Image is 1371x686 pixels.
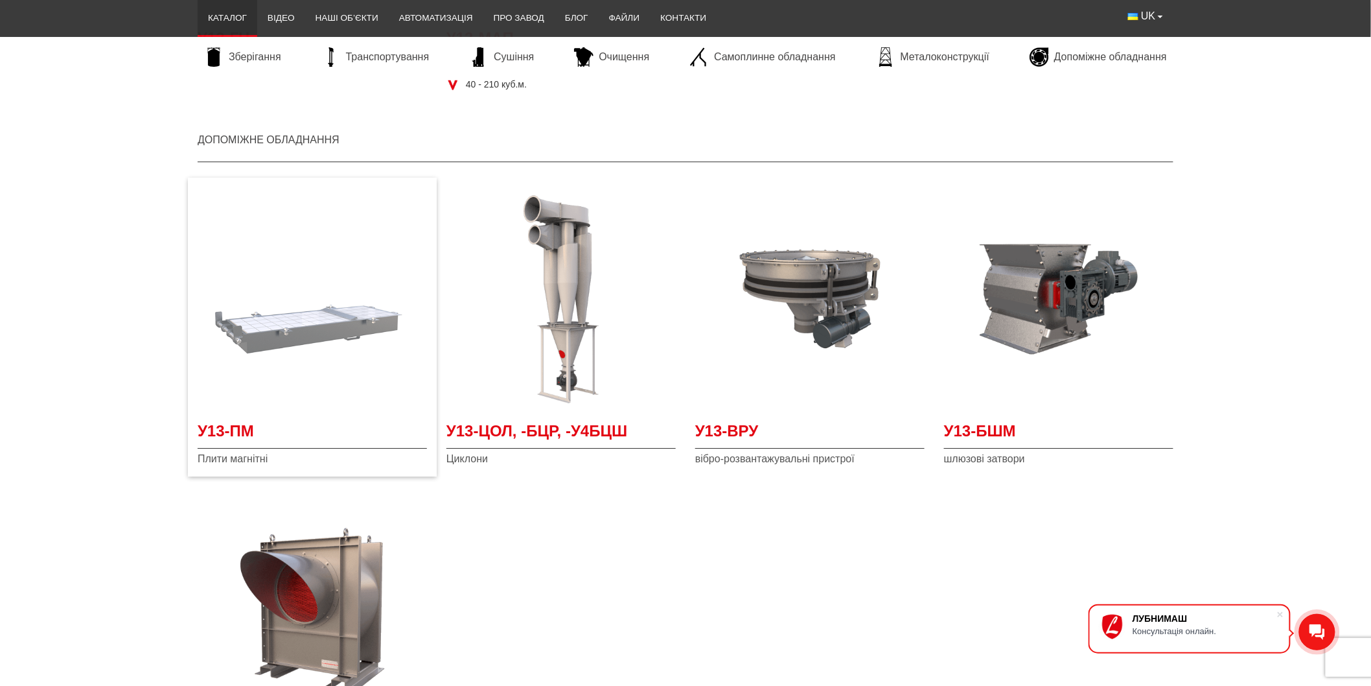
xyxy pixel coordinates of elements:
[944,184,1173,414] a: Детальніше У13-БШМ
[695,452,925,466] span: вібро-розвантажувальні пристрої
[870,47,996,67] a: Металоконструкції
[466,78,527,91] span: 40 - 210 куб.м.
[695,420,925,449] a: У13-ВРУ
[1141,9,1155,23] span: UK
[1054,50,1167,64] span: Допоміжне обладнання
[901,50,989,64] span: Металоконструкції
[695,184,925,414] a: Детальніше У13-ВРУ
[446,420,676,449] a: У13-ЦОЛ, -БЦР, -У4БЦШ
[1133,613,1276,624] div: ЛУБНИМАШ
[683,47,842,67] a: Самоплинне обладнання
[944,452,1173,466] span: шлюзові затвори
[446,184,676,414] a: Детальніше У13-ЦОЛ, -БЦР, -У4БЦШ
[198,420,427,449] a: У13-ПМ
[599,50,649,64] span: Очищення
[483,4,555,32] a: Про завод
[494,50,534,64] span: Сушіння
[198,184,427,414] a: Детальніше У13-ПМ
[257,4,305,32] a: Відео
[1023,47,1173,67] a: Допоміжне обладнання
[944,184,1173,414] img: шлюзовий затвор
[198,4,257,32] a: Каталог
[599,4,651,32] a: Файли
[1133,626,1276,636] div: Консультація онлайн.
[389,4,483,32] a: Автоматизація
[463,47,540,67] a: Сушіння
[346,50,430,64] span: Транспортування
[555,4,599,32] a: Блог
[198,452,427,466] span: Плити магнітні
[1118,4,1173,29] button: UK
[944,420,1173,449] a: У13-БШМ
[315,47,436,67] a: Транспортування
[446,452,676,466] span: Циклони
[568,47,656,67] a: Очищення
[650,4,717,32] a: Контакти
[198,47,288,67] a: Зберігання
[305,4,389,32] a: Наші об’єкти
[198,134,340,145] a: Допоміжне обладнання
[1128,13,1138,20] img: Українська
[229,50,281,64] span: Зберігання
[714,50,835,64] span: Самоплинне обладнання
